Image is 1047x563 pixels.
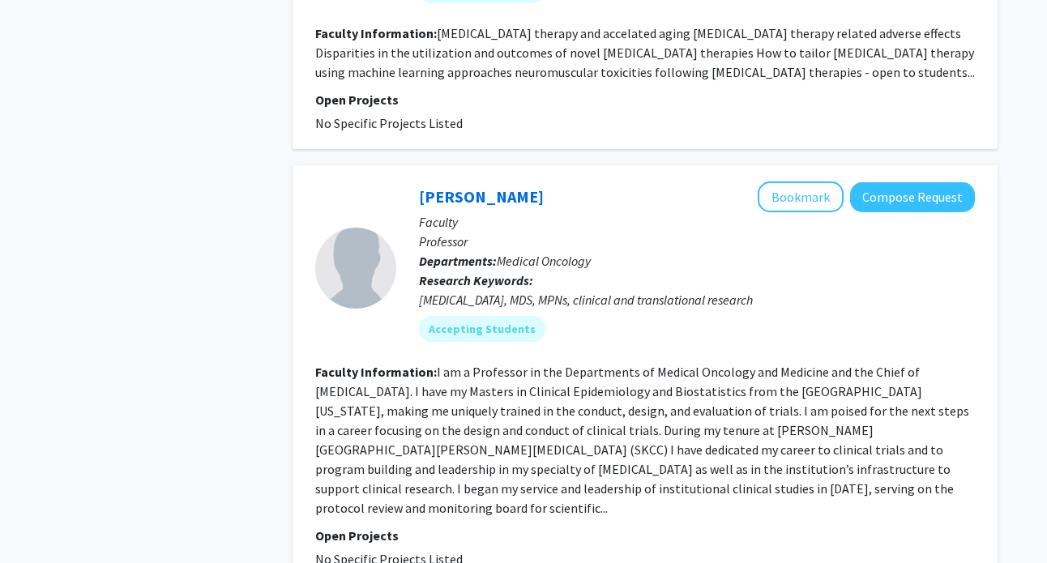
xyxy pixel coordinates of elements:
fg-read-more: [MEDICAL_DATA] therapy and accelated aging [MEDICAL_DATA] therapy related adverse effects Dispari... [315,25,975,80]
p: Open Projects [315,90,975,109]
b: Faculty Information: [315,25,437,41]
b: Departments: [419,253,497,269]
p: Faculty [419,212,975,232]
fg-read-more: I am a Professor in the Departments of Medical Oncology and Medicine and the Chief of [MEDICAL_DA... [315,364,969,516]
button: Compose Request to Margaret Kasner [850,182,975,212]
b: Research Keywords: [419,272,533,288]
button: Add Margaret Kasner to Bookmarks [758,181,844,212]
p: Open Projects [315,526,975,545]
span: Medical Oncology [497,253,591,269]
iframe: Chat [12,490,69,551]
mat-chip: Accepting Students [419,316,545,342]
a: [PERSON_NAME] [419,186,544,207]
b: Faculty Information: [315,364,437,380]
div: [MEDICAL_DATA], MDS, MPNs, clinical and translational research [419,290,975,309]
span: No Specific Projects Listed [315,115,463,131]
p: Professor [419,232,975,251]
